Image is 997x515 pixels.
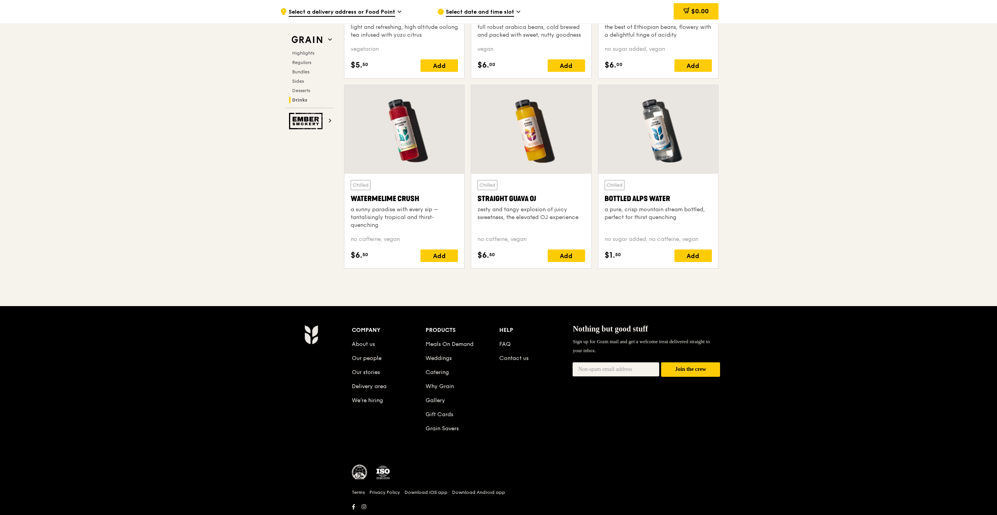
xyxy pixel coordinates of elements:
[352,397,383,404] a: We’re hiring
[605,193,712,204] div: Bottled Alps Water
[605,23,712,39] div: the best of Ethiopian beans, flowery with a delightful tinge of acidity
[477,180,497,190] div: Chilled
[352,489,365,495] a: Terms
[548,249,585,262] div: Add
[605,59,616,71] span: $6.
[477,45,585,53] div: vegan
[426,383,454,390] a: Why Grain
[369,489,400,495] a: Privacy Policy
[426,425,459,432] a: Grain Savers
[352,465,367,480] img: MUIS Halal Certified
[573,324,648,333] span: Nothing but good stuff
[477,206,585,221] div: zesty and tangy explosion of juicy sweetness, the elevated OJ experience
[352,355,381,362] a: Our people
[292,60,311,65] span: Regulars
[489,61,495,68] span: 00
[375,465,391,480] img: ISO Certified
[489,251,495,258] span: 50
[426,325,499,336] div: Products
[605,206,712,221] div: a pure, crisp mountain stream bottled, perfect for thirst quenching
[573,362,659,376] input: Non-spam email address
[362,61,368,68] span: 50
[404,489,447,495] a: Download iOS app
[289,113,325,129] img: Ember Smokery web logo
[352,369,380,376] a: Our stories
[548,59,585,72] div: Add
[292,97,307,103] span: Drinks
[351,235,458,243] div: no caffeine, vegan
[674,249,712,262] div: Add
[477,59,489,71] span: $6.
[605,235,712,243] div: no sugar added, no caffeine, vegan
[352,383,387,390] a: Delivery area
[292,50,314,56] span: Highlights
[499,341,511,347] a: FAQ
[605,45,712,53] div: no sugar added, vegan
[477,249,489,261] span: $6.
[426,411,453,418] a: Gift Cards
[573,339,710,353] span: Sign up for Grain mail and get a welcome treat delivered straight to your inbox.
[691,7,709,15] span: $0.00
[351,180,371,190] div: Chilled
[351,59,362,71] span: $5.
[477,193,585,204] div: Straight Guava OJ
[304,325,318,344] img: Grain
[351,23,458,39] div: light and refreshing, high altitude oolong tea infused with yuzu citrus
[674,59,712,72] div: Add
[351,206,458,229] div: a sunny paradise with every sip – tantalisingly tropical and thirst-quenching
[426,341,474,347] a: Meals On Demand
[605,249,615,261] span: $1.
[351,45,458,53] div: vegetarian
[452,489,505,495] a: Download Android app
[292,78,304,84] span: Sides
[661,362,720,377] button: Join the crew
[615,251,621,258] span: 50
[351,193,458,204] div: Watermelime Crush
[499,355,529,362] a: Contact us
[292,69,309,75] span: Bundles
[499,325,573,336] div: Help
[446,8,514,17] span: Select date and time slot
[616,61,623,68] span: 00
[426,397,445,404] a: Gallery
[362,251,368,258] span: 50
[477,235,585,243] div: no caffeine, vegan
[426,355,452,362] a: Weddings
[352,325,426,336] div: Company
[292,88,310,93] span: Desserts
[420,59,458,72] div: Add
[605,180,624,190] div: Chilled
[426,369,449,376] a: Catering
[289,33,325,47] img: Grain web logo
[352,341,375,347] a: About us
[289,8,395,17] span: Select a delivery address or Food Point
[477,23,585,39] div: full robust arabica beans, cold brewed and packed with sweet, nutty goodness
[351,249,362,261] span: $6.
[420,249,458,262] div: Add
